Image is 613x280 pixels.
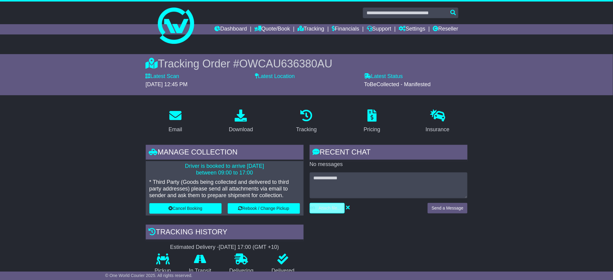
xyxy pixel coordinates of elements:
button: Cancel Booking [149,203,222,214]
a: Email [165,107,186,136]
div: Manage collection [146,145,304,161]
div: Email [168,125,182,134]
p: No messages [310,161,468,168]
p: Driver is booked to arrive [DATE] between 09:00 to 17:00 [149,163,300,176]
a: Pricing [360,107,384,136]
p: * Third Party (Goods being collected and delivered to third party addresses) please send all atta... [149,179,300,199]
p: Delivered [262,268,304,274]
a: Tracking [298,24,324,34]
a: Dashboard [215,24,247,34]
div: Insurance [426,125,450,134]
a: Tracking [292,107,321,136]
span: OWCAU636380AU [239,57,332,70]
a: Settings [399,24,426,34]
button: Send a Message [428,203,467,213]
a: Support [367,24,391,34]
div: Tracking history [146,225,304,241]
p: Delivering [220,268,263,274]
div: Tracking [296,125,317,134]
span: © One World Courier 2025. All rights reserved. [105,273,193,278]
a: Download [225,107,257,136]
a: Insurance [422,107,454,136]
div: RECENT CHAT [310,145,468,161]
label: Latest Location [255,73,295,80]
a: Financials [332,24,359,34]
p: In Transit [180,268,220,274]
label: Latest Scan [146,73,179,80]
p: Pickup [146,268,180,274]
a: Reseller [433,24,458,34]
div: Tracking Order # [146,57,468,70]
div: Download [229,125,253,134]
a: Quote/Book [254,24,290,34]
span: [DATE] 12:45 PM [146,81,188,87]
span: ToBeCollected - Manifested [364,81,431,87]
button: Rebook / Change Pickup [228,203,300,214]
label: Latest Status [364,73,403,80]
div: Estimated Delivery - [146,244,304,251]
div: [DATE] 17:00 (GMT +10) [219,244,279,251]
div: Pricing [364,125,380,134]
